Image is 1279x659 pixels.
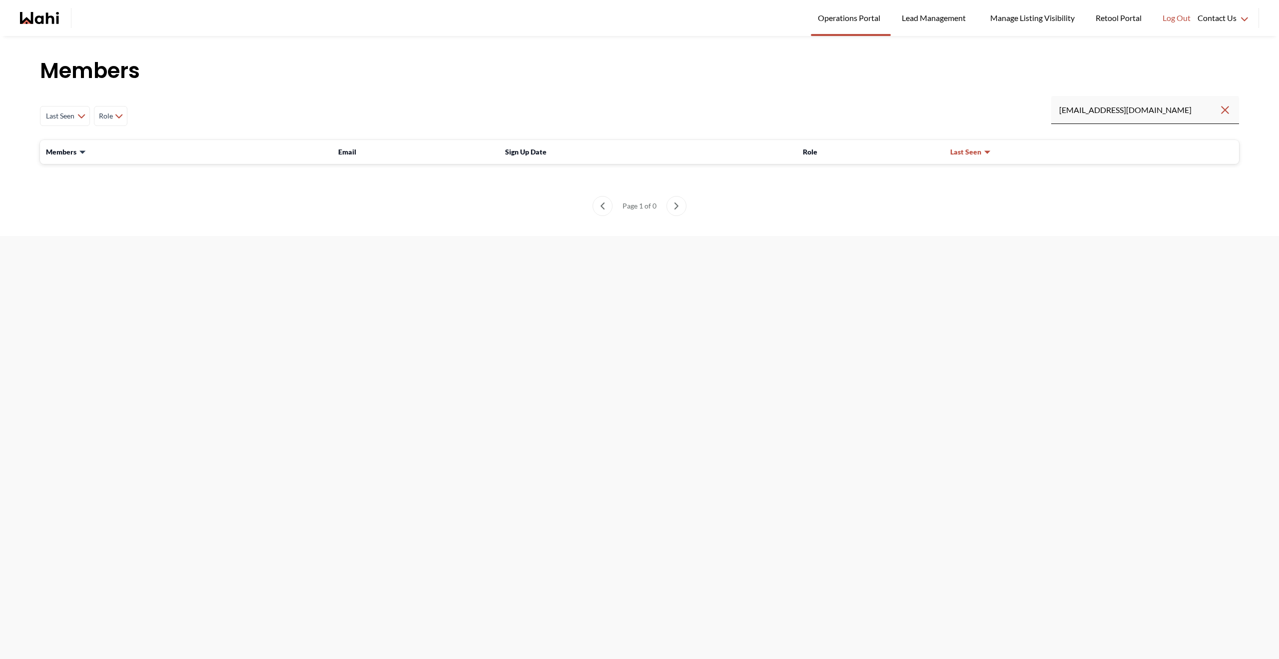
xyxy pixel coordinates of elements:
span: Last Seen [950,147,981,157]
span: Role [803,147,817,156]
span: Manage Listing Visibility [987,11,1078,24]
h1: Members [40,56,1239,86]
span: Retool Portal [1096,11,1145,24]
span: Role [98,107,113,125]
button: Last Seen [950,147,991,157]
span: Members [46,147,76,157]
div: Page 1 of 0 [619,196,660,216]
button: Clear search [1219,101,1231,119]
button: previous page [593,196,613,216]
span: Operations Portal [818,11,884,24]
button: Members [46,147,86,157]
button: next page [666,196,686,216]
span: Lead Management [902,11,969,24]
span: Last Seen [44,107,75,125]
nav: Members List pagination [40,196,1239,216]
span: Log Out [1163,11,1191,24]
input: Search input [1059,101,1219,119]
span: Sign Up Date [505,147,547,156]
a: Wahi homepage [20,12,59,24]
span: Email [338,147,356,156]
